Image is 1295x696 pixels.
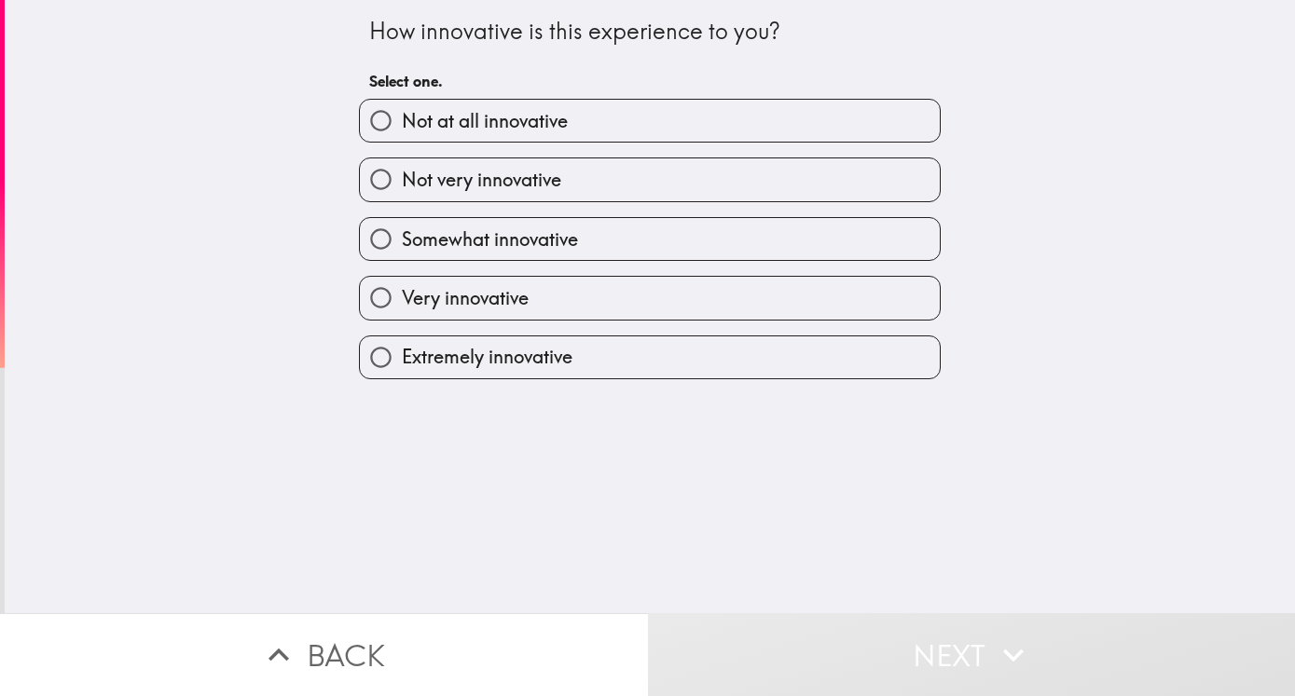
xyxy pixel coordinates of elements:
[402,344,572,370] span: Extremely innovative
[360,100,940,142] button: Not at all innovative
[402,226,578,252] span: Somewhat innovative
[369,16,930,48] div: How innovative is this experience to you?
[369,71,930,91] h6: Select one.
[402,167,561,193] span: Not very innovative
[360,277,940,319] button: Very innovative
[402,108,568,134] span: Not at all innovative
[402,285,529,311] span: Very innovative
[360,158,940,200] button: Not very innovative
[360,336,940,378] button: Extremely innovative
[360,218,940,260] button: Somewhat innovative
